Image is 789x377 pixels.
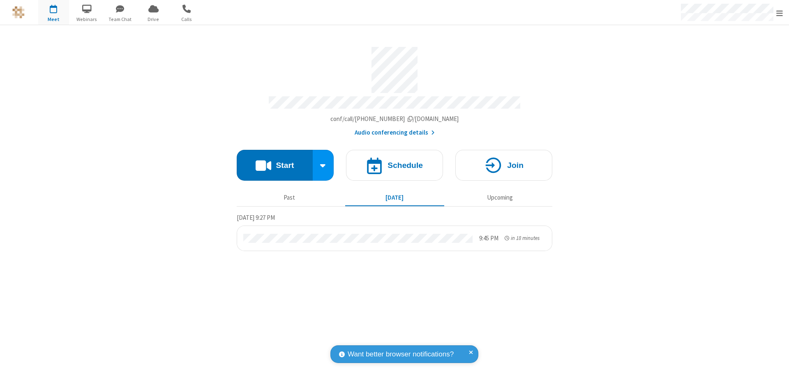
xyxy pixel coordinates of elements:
button: Schedule [346,150,443,181]
h4: Join [507,161,524,169]
span: Meet [38,16,69,23]
button: Join [455,150,552,181]
h4: Schedule [388,161,423,169]
button: [DATE] [345,190,444,205]
div: Start conference options [313,150,334,181]
button: Start [237,150,313,181]
span: Team Chat [105,16,136,23]
h4: Start [276,161,294,169]
span: Copy my meeting room link [330,115,459,123]
section: Account details [237,41,552,137]
button: Audio conferencing details [355,128,435,137]
span: [DATE] 9:27 PM [237,214,275,221]
button: Copy my meeting room linkCopy my meeting room link [330,114,459,124]
button: Upcoming [450,190,549,205]
section: Today's Meetings [237,213,552,251]
span: in 18 minutes [511,235,540,242]
span: Calls [171,16,202,23]
button: Past [240,190,339,205]
span: Want better browser notifications? [348,349,454,360]
span: Webinars [72,16,102,23]
div: 9:45 PM [479,234,498,243]
img: QA Selenium DO NOT DELETE OR CHANGE [12,6,25,19]
span: Drive [138,16,169,23]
